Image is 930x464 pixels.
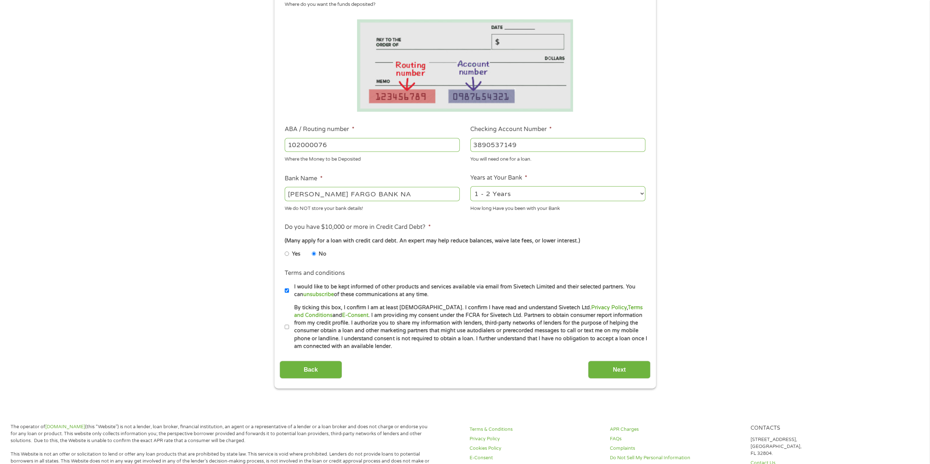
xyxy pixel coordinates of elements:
label: No [319,250,326,258]
a: [DOMAIN_NAME] [45,424,85,430]
label: Checking Account Number [470,126,552,133]
div: We do NOT store your bank details! [285,202,460,212]
div: (Many apply for a loan with credit card debt. An expert may help reduce balances, waive late fees... [285,237,645,245]
label: Years at Your Bank [470,174,527,182]
a: Complaints [610,445,741,452]
p: The operator of (this “Website”) is not a lender, loan broker, financial institution, an agent or... [11,423,432,444]
div: Where do you want the funds deposited? [285,1,640,8]
a: Privacy Policy [591,304,626,311]
label: By ticking this box, I confirm I am at least [DEMOGRAPHIC_DATA]. I confirm I have read and unders... [289,304,648,350]
input: Back [280,361,342,379]
p: [STREET_ADDRESS], [GEOGRAPHIC_DATA], FL 32804. [751,436,882,457]
input: 263177916 [285,138,460,152]
div: You will need one for a loan. [470,153,645,163]
h4: Contacts [751,425,882,432]
img: Routing number location [357,19,573,112]
label: I would like to be kept informed of other products and services available via email from Sivetech... [289,283,648,299]
label: Bank Name [285,175,322,183]
a: Do Not Sell My Personal Information [610,455,741,461]
div: How long Have you been with your Bank [470,202,645,212]
a: Terms & Conditions [470,426,601,433]
a: APR Charges [610,426,741,433]
input: Next [588,361,650,379]
label: Yes [292,250,300,258]
a: Terms and Conditions [294,304,642,318]
a: unsubscribe [303,291,334,298]
a: Privacy Policy [470,436,601,442]
a: E-Consent [470,455,601,461]
a: E-Consent [342,312,368,318]
label: Terms and conditions [285,269,345,277]
label: ABA / Routing number [285,126,354,133]
div: Where the Money to be Deposited [285,153,460,163]
label: Do you have $10,000 or more in Credit Card Debt? [285,223,430,231]
input: 345634636 [470,138,645,152]
a: Cookies Policy [470,445,601,452]
a: FAQs [610,436,741,442]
